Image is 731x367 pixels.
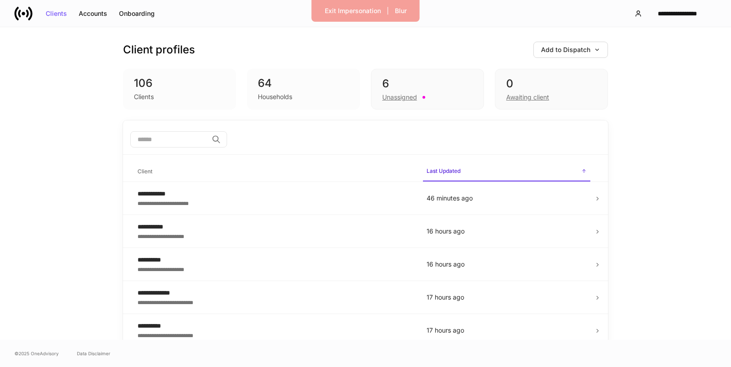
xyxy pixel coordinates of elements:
[46,10,67,17] div: Clients
[319,4,387,18] button: Exit Impersonation
[119,10,155,17] div: Onboarding
[427,167,460,175] h6: Last Updated
[40,6,73,21] button: Clients
[73,6,113,21] button: Accounts
[427,260,587,269] p: 16 hours ago
[134,162,416,181] span: Client
[395,8,407,14] div: Blur
[258,76,349,91] div: 64
[427,227,587,236] p: 16 hours ago
[77,350,110,357] a: Data Disclaimer
[506,93,549,102] div: Awaiting client
[371,69,484,110] div: 6Unassigned
[382,93,417,102] div: Unassigned
[495,69,608,110] div: 0Awaiting client
[134,76,225,91] div: 106
[427,293,587,302] p: 17 hours ago
[123,43,195,57] h3: Client profiles
[423,162,590,181] span: Last Updated
[427,326,587,335] p: 17 hours ago
[389,4,413,18] button: Blur
[134,92,154,101] div: Clients
[14,350,59,357] span: © 2025 OneAdvisory
[79,10,107,17] div: Accounts
[258,92,292,101] div: Households
[138,167,152,176] h6: Client
[506,76,597,91] div: 0
[427,194,587,203] p: 46 minutes ago
[325,8,381,14] div: Exit Impersonation
[541,47,600,53] div: Add to Dispatch
[113,6,161,21] button: Onboarding
[382,76,473,91] div: 6
[533,42,608,58] button: Add to Dispatch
